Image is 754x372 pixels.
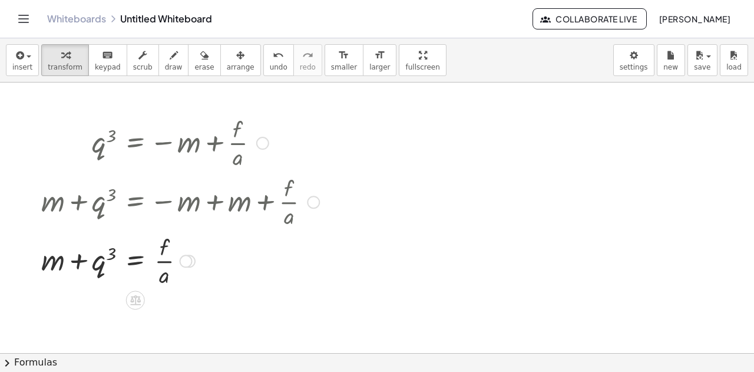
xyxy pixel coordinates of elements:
span: scrub [133,63,153,71]
span: save [694,63,710,71]
span: settings [620,63,648,71]
button: draw [158,44,189,76]
span: transform [48,63,82,71]
span: fullscreen [405,63,439,71]
button: erase [188,44,220,76]
i: format_size [374,48,385,62]
span: redo [300,63,316,71]
button: save [687,44,717,76]
button: scrub [127,44,159,76]
span: [PERSON_NAME] [659,14,730,24]
button: undoundo [263,44,294,76]
button: keyboardkeypad [88,44,127,76]
span: smaller [331,63,357,71]
i: undo [273,48,284,62]
button: load [720,44,748,76]
button: insert [6,44,39,76]
a: Whiteboards [47,13,106,25]
button: format_sizesmaller [325,44,363,76]
i: keyboard [102,48,113,62]
span: keypad [95,63,121,71]
button: format_sizelarger [363,44,396,76]
button: redoredo [293,44,322,76]
span: new [663,63,678,71]
span: Collaborate Live [543,14,637,24]
button: Toggle navigation [14,9,33,28]
button: new [657,44,685,76]
span: insert [12,63,32,71]
i: redo [302,48,313,62]
div: Apply the same math to both sides of the equation [126,291,145,310]
button: arrange [220,44,261,76]
button: transform [41,44,89,76]
span: draw [165,63,183,71]
span: undo [270,63,287,71]
button: fullscreen [399,44,446,76]
span: erase [194,63,214,71]
span: larger [369,63,390,71]
button: [PERSON_NAME] [649,8,740,29]
span: load [726,63,742,71]
i: format_size [338,48,349,62]
button: Collaborate Live [533,8,647,29]
button: settings [613,44,654,76]
span: arrange [227,63,254,71]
